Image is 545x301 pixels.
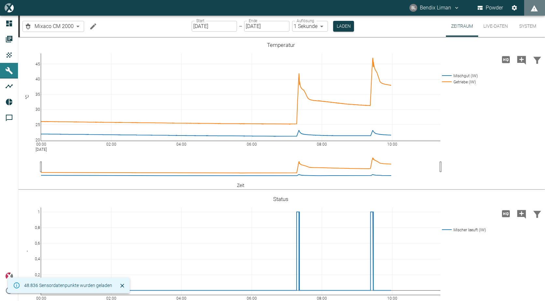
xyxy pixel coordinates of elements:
button: bendix.liman@kansaihelios-cws.de [408,2,461,14]
img: logo [5,3,13,12]
button: Powder [476,2,505,14]
button: Machine bearbeiten [87,20,100,33]
div: BL [409,4,417,12]
button: Kommentar hinzufügen [514,51,529,68]
button: Laden [333,21,354,32]
button: Zeitraum [446,16,478,37]
div: 48.836 Sensordatenpunkte wurden geladen [24,279,112,291]
input: DD.MM.YYYY [192,21,237,32]
button: Kommentar hinzufügen [514,205,529,222]
div: 1 Sekunde [292,21,328,32]
button: System [513,16,542,37]
input: DD.MM.YYYY [244,21,289,32]
button: Einstellungen [508,2,520,14]
button: Schließen [117,281,127,291]
label: Auflösung [297,18,314,23]
span: Mixaco CM 2000 [35,22,74,30]
label: Start [196,18,204,23]
button: Daten filtern [529,205,545,222]
label: Ende [249,18,257,23]
button: Live-Daten [478,16,513,37]
p: – [239,22,242,30]
button: Daten filtern [529,51,545,68]
img: Xplore Logo [5,272,13,280]
span: Hohe Auflösung [498,210,514,216]
a: Mixaco CM 2000 [24,22,74,30]
span: Hohe Auflösung [498,56,514,62]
